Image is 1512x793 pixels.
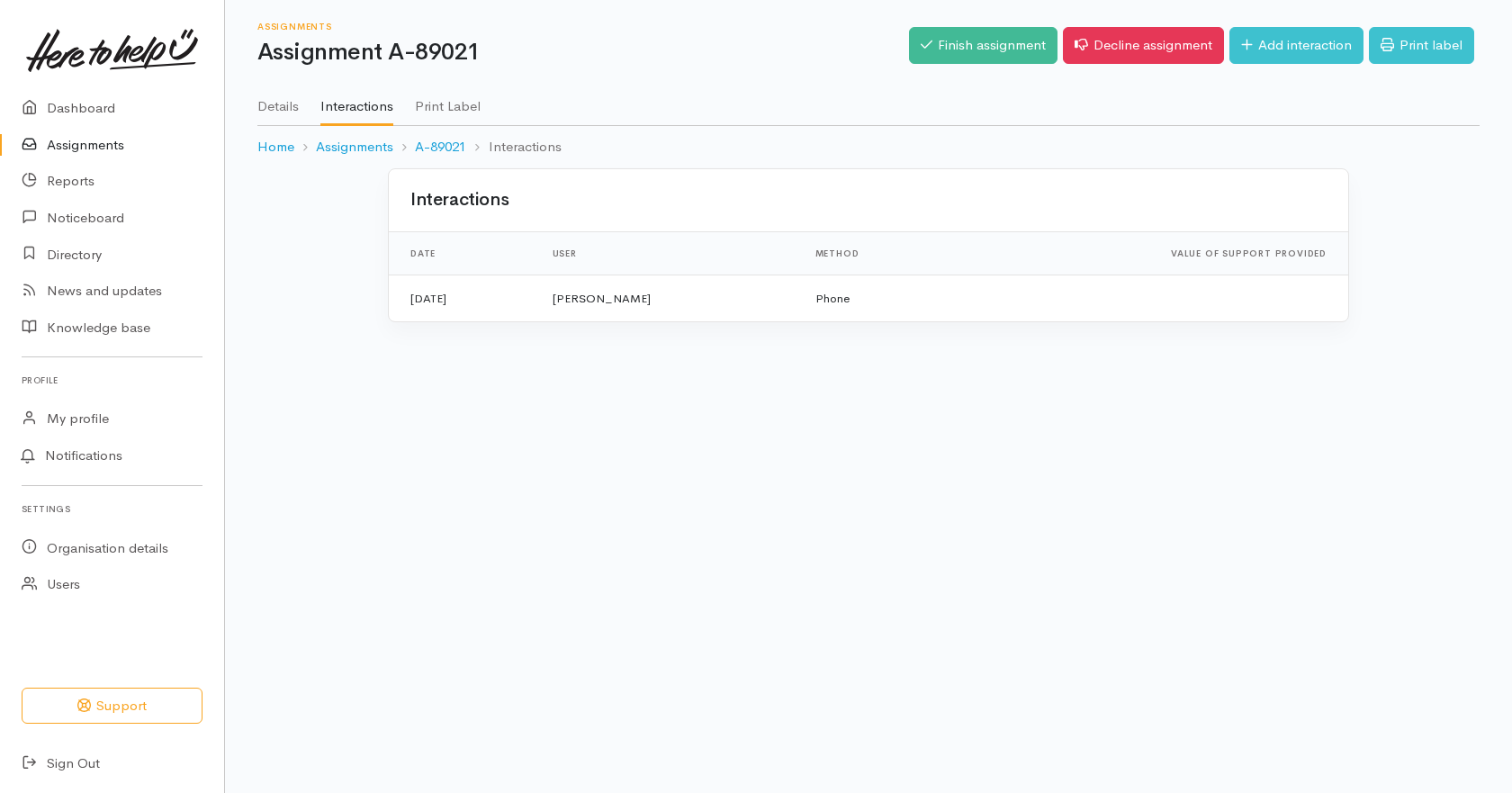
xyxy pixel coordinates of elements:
[316,137,393,158] a: Assignments
[801,275,951,321] td: Phone
[415,75,481,125] a: Print Label
[415,137,466,158] a: A-89021
[320,75,393,127] a: Interactions
[538,232,801,275] th: User
[410,190,508,210] h2: Interactions
[389,232,538,275] th: Date
[1229,27,1363,64] a: Add interaction
[257,126,1480,168] nav: breadcrumb
[951,232,1348,275] th: Value of support provided
[466,137,561,158] li: Interactions
[1369,27,1474,64] a: Print label
[389,275,538,321] td: [DATE]
[257,75,299,125] a: Details
[22,688,202,725] button: Support
[257,137,294,158] a: Home
[257,40,909,66] h1: Assignment A-89021
[257,22,909,32] h6: Assignments
[1063,27,1224,64] a: Decline assignment
[801,232,951,275] th: Method
[22,368,202,392] h6: Profile
[538,275,801,321] td: [PERSON_NAME]
[909,27,1057,64] a: Finish assignment
[22,497,202,521] h6: Settings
